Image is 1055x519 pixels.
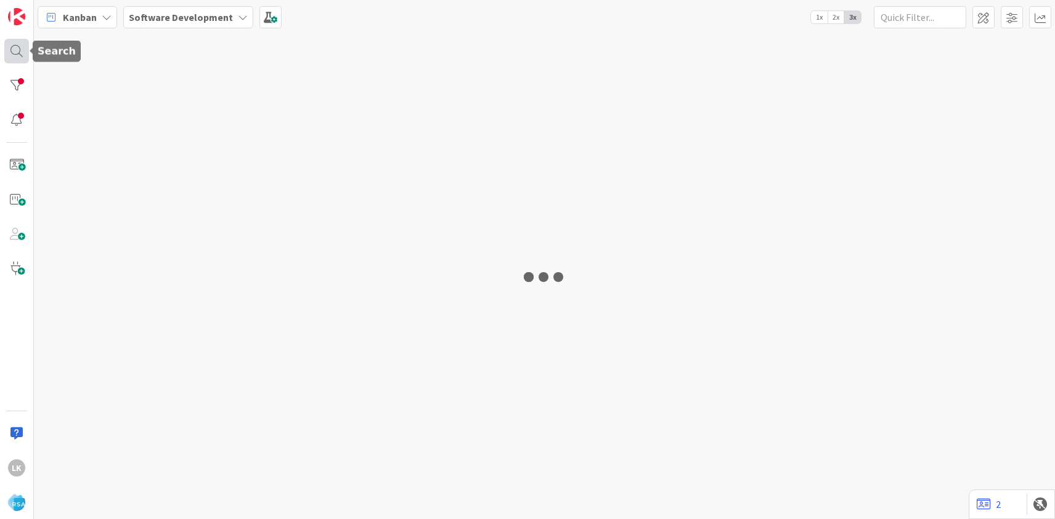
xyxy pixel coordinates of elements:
span: 2x [828,11,844,23]
div: Lk [8,459,25,477]
span: 1x [811,11,828,23]
img: Visit kanbanzone.com [8,8,25,25]
h5: Search [38,46,76,57]
span: Kanban [63,10,97,25]
input: Quick Filter... [874,6,966,28]
span: 3x [844,11,861,23]
img: avatar [8,494,25,511]
a: 2 [977,497,1001,512]
b: Software Development [129,11,233,23]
